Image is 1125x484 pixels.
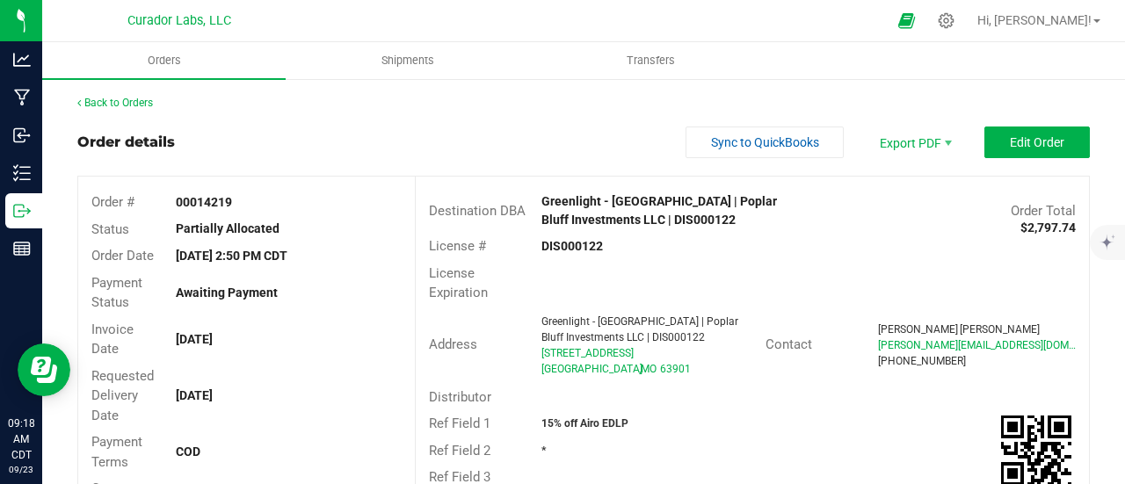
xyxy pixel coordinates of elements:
[541,417,628,430] strong: 15% off Airo EDLP
[13,240,31,257] inline-svg: Reports
[541,347,634,359] span: [STREET_ADDRESS]
[91,321,134,358] span: Invoice Date
[766,336,812,352] span: Contact
[686,126,844,158] button: Sync to QuickBooks
[1020,220,1076,235] strong: $2,797.74
[91,248,154,264] span: Order Date
[711,135,819,149] span: Sync to QuickBooks
[13,164,31,182] inline-svg: Inventory
[878,355,966,367] span: [PHONE_NUMBER]
[13,126,31,144] inline-svg: Inbound
[660,363,691,375] span: 63901
[429,389,491,405] span: Distributor
[176,249,287,263] strong: [DATE] 2:50 PM CDT
[176,285,278,300] strong: Awaiting Payment
[603,53,699,69] span: Transfers
[429,238,486,254] span: License #
[358,53,458,69] span: Shipments
[176,444,200,459] strong: COD
[176,388,213,402] strong: [DATE]
[286,42,529,79] a: Shipments
[13,51,31,69] inline-svg: Analytics
[13,202,31,220] inline-svg: Outbound
[13,89,31,106] inline-svg: Manufacturing
[541,363,642,375] span: [GEOGRAPHIC_DATA]
[8,415,34,463] p: 09:18 AM CDT
[77,132,175,153] div: Order details
[8,463,34,476] p: 09/23
[429,443,490,459] span: Ref Field 2
[639,363,641,375] span: ,
[529,42,773,79] a: Transfers
[429,415,490,431] span: Ref Field 1
[42,42,286,79] a: Orders
[1011,203,1076,219] span: Order Total
[984,126,1090,158] button: Edit Order
[878,339,1123,351] span: [PERSON_NAME][EMAIL_ADDRESS][DOMAIN_NAME]
[541,315,738,343] span: Greenlight - [GEOGRAPHIC_DATA] | Poplar Bluff Investments LLC | DIS000122
[176,221,279,235] strong: Partially Allocated
[91,221,129,237] span: Status
[176,195,232,209] strong: 00014219
[541,239,603,253] strong: DIS000122
[429,203,526,219] span: Destination DBA
[124,53,205,69] span: Orders
[429,336,477,352] span: Address
[541,194,777,227] strong: Greenlight - [GEOGRAPHIC_DATA] | Poplar Bluff Investments LLC | DIS000122
[77,97,153,109] a: Back to Orders
[91,275,142,311] span: Payment Status
[641,363,657,375] span: MO
[887,4,926,38] span: Open Ecommerce Menu
[91,434,142,470] span: Payment Terms
[91,368,154,423] span: Requested Delivery Date
[977,13,1092,27] span: Hi, [PERSON_NAME]!
[878,323,958,336] span: [PERSON_NAME]
[91,194,134,210] span: Order #
[1010,135,1064,149] span: Edit Order
[176,332,213,346] strong: [DATE]
[18,343,70,396] iframe: Resource center
[429,265,488,301] span: License Expiration
[935,12,957,29] div: Manage settings
[127,13,231,28] span: Curador Labs, LLC
[960,323,1040,336] span: [PERSON_NAME]
[861,126,967,158] li: Export PDF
